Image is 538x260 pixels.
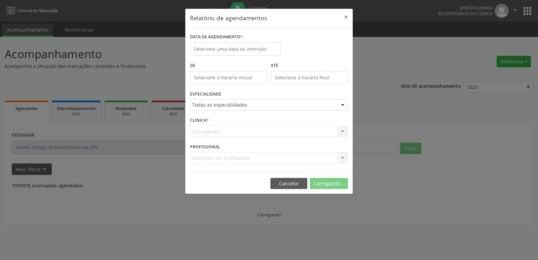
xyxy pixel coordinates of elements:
[190,42,281,56] input: Selecione uma data ou intervalo
[190,61,267,71] label: De
[190,115,209,126] label: CLÍNICA
[192,102,334,108] span: Todas as especialidades
[190,13,267,22] h5: Relatório de agendamentos
[190,89,221,100] label: ESPECIALIDADE
[270,178,307,189] button: Cancelar
[271,71,348,84] input: Selecione o horário final
[310,178,348,189] button: Carregando...
[190,32,243,42] label: DATA DE AGENDAMENTO
[339,9,353,25] button: Close
[190,71,267,84] input: Selecione o horário inicial
[271,61,348,71] label: ATÉ
[190,142,220,152] label: PROFISSIONAL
